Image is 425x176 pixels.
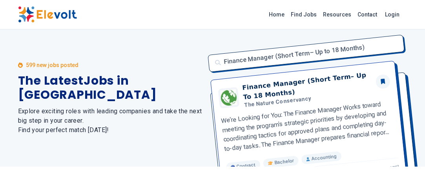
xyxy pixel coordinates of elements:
[18,107,203,135] h2: Explore exciting roles with leading companies and take the next big step in your career. Find you...
[354,8,380,21] a: Contact
[266,8,288,21] a: Home
[18,74,203,102] h1: The Latest Jobs in [GEOGRAPHIC_DATA]
[320,8,354,21] a: Resources
[26,61,78,69] p: 599 new jobs posted
[18,6,77,23] img: Elevolt
[380,7,404,22] a: Login
[288,8,320,21] a: Find Jobs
